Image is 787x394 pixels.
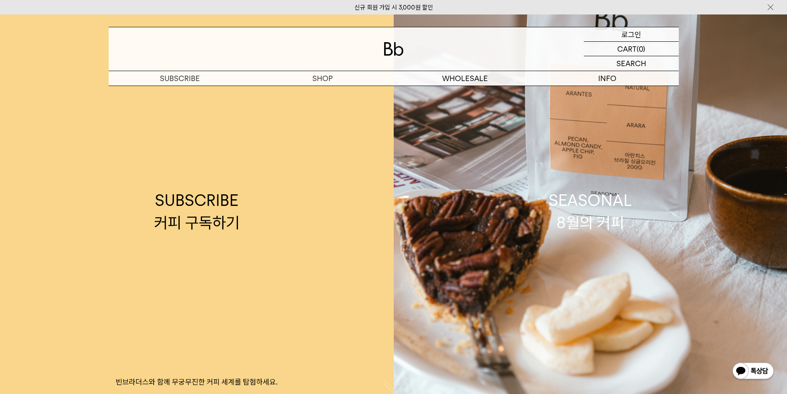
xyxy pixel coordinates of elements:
[251,71,394,86] a: SHOP
[109,71,251,86] a: SUBSCRIBE
[536,71,679,86] p: INFO
[549,189,632,233] div: SEASONAL 8월의 커피
[637,42,645,56] p: (0)
[394,71,536,86] p: WHOLESALE
[584,27,679,42] a: 로그인
[384,42,404,56] img: 로고
[617,42,637,56] p: CART
[154,189,240,233] div: SUBSCRIBE 커피 구독하기
[621,27,641,41] p: 로그인
[616,56,646,71] p: SEARCH
[584,42,679,56] a: CART (0)
[732,362,775,382] img: 카카오톡 채널 1:1 채팅 버튼
[354,4,433,11] a: 신규 회원 가입 시 3,000원 할인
